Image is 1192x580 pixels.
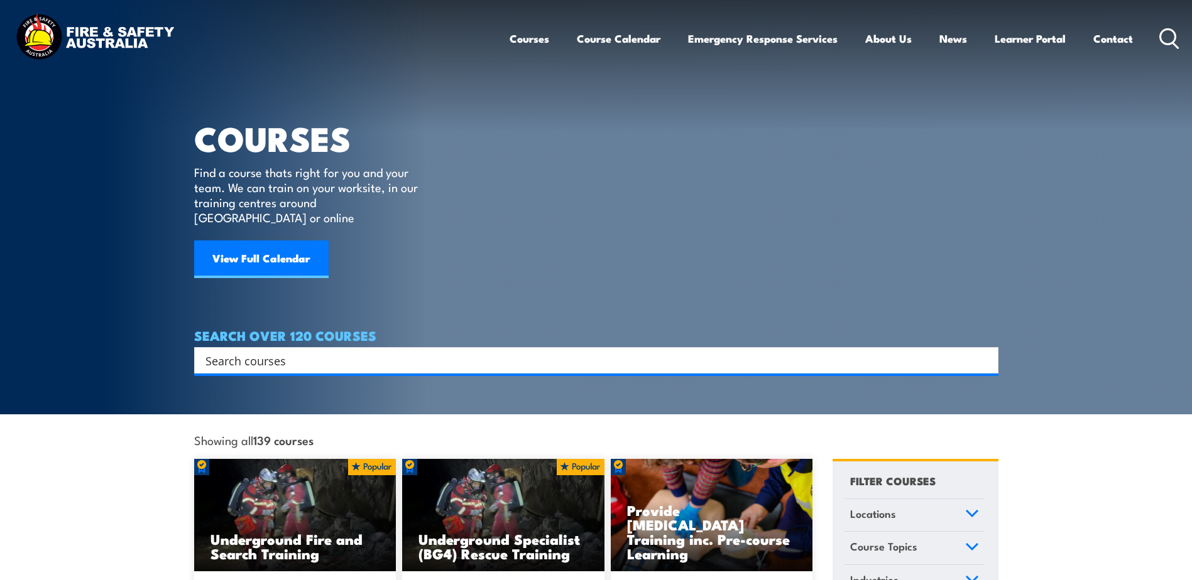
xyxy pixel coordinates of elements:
a: About Us [865,22,912,55]
p: Find a course thats right for you and your team. We can train on your worksite, in our training c... [194,164,424,225]
span: Showing all [194,433,314,446]
h4: SEARCH OVER 120 COURSES [194,328,998,342]
span: Course Topics [850,538,917,555]
a: Locations [845,499,985,532]
a: Underground Specialist (BG4) Rescue Training [402,459,604,572]
h3: Provide [MEDICAL_DATA] Training inc. Pre-course Learning [627,503,797,561]
img: Low Voltage Rescue and Provide CPR [611,459,813,572]
a: Contact [1093,22,1133,55]
img: Underground mine rescue [194,459,396,572]
form: Search form [208,352,973,369]
button: Search magnifier button [976,352,994,369]
h3: Underground Specialist (BG4) Rescue Training [418,532,588,561]
a: Emergency Response Services [688,22,838,55]
a: Course Calendar [577,22,660,55]
a: Underground Fire and Search Training [194,459,396,572]
h4: FILTER COURSES [850,472,936,489]
img: Underground mine rescue [402,459,604,572]
strong: 139 courses [253,431,314,448]
a: Course Topics [845,532,985,564]
a: Provide [MEDICAL_DATA] Training inc. Pre-course Learning [611,459,813,572]
h1: COURSES [194,123,436,153]
a: View Full Calendar [194,240,329,278]
a: Learner Portal [995,22,1066,55]
a: Courses [510,22,549,55]
h3: Underground Fire and Search Training [211,532,380,561]
input: Search input [205,351,971,370]
a: News [939,22,967,55]
span: Locations [850,505,896,522]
